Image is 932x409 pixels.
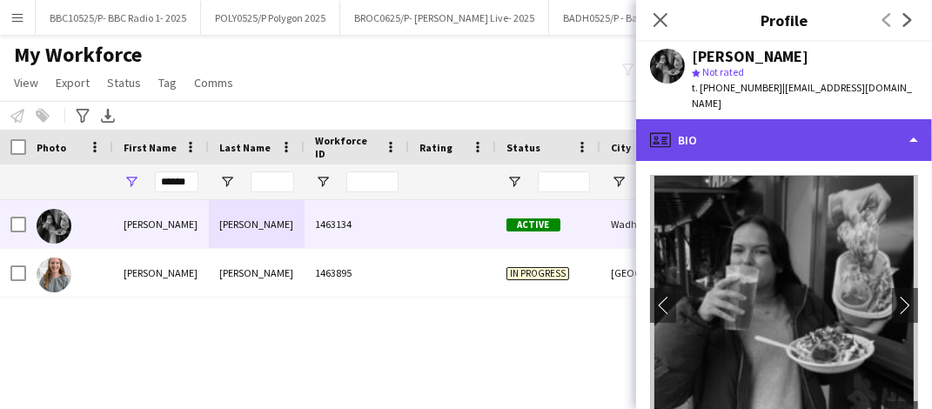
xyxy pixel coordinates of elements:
h3: Profile [636,9,932,31]
button: Open Filter Menu [124,174,139,190]
a: Comms [187,71,240,94]
input: Workforce ID Filter Input [346,171,399,192]
span: | [EMAIL_ADDRESS][DOMAIN_NAME] [692,81,912,110]
button: Open Filter Menu [611,174,627,190]
div: 1463134 [305,200,409,248]
span: Status [506,141,540,154]
button: POLY0525/P Polygon 2025 [201,1,340,35]
span: Last Name [219,141,271,154]
div: [PERSON_NAME] [209,249,305,297]
div: [GEOGRAPHIC_DATA] [600,249,705,297]
button: BADH0525/P - Badminton Horse Trials - 2025 [549,1,773,35]
span: View [14,75,38,91]
span: t. [PHONE_NUMBER] [692,81,782,94]
span: Rating [419,141,453,154]
div: [PERSON_NAME] [113,200,209,248]
input: Status Filter Input [538,171,590,192]
div: [PERSON_NAME] [209,200,305,248]
div: [PERSON_NAME] [113,249,209,297]
app-action-btn: Export XLSX [97,105,118,126]
span: In progress [506,267,569,280]
span: City [611,141,631,154]
span: My Workforce [14,42,142,68]
div: Bio [636,119,932,161]
app-action-btn: Advanced filters [72,105,93,126]
span: First Name [124,141,177,154]
span: Workforce ID [315,134,378,160]
button: Open Filter Menu [219,174,235,190]
a: Export [49,71,97,94]
img: Maddie Murphy-Harris [37,258,71,292]
a: Tag [151,71,184,94]
a: View [7,71,45,94]
span: Not rated [702,65,744,78]
button: Open Filter Menu [506,174,522,190]
img: Maddie Carter [37,209,71,244]
span: Comms [194,75,233,91]
input: Last Name Filter Input [251,171,294,192]
button: BBC10525/P- BBC Radio 1- 2025 [36,1,201,35]
div: [PERSON_NAME] [692,49,808,64]
div: 1463895 [305,249,409,297]
span: Active [506,218,560,231]
span: Export [56,75,90,91]
input: First Name Filter Input [155,171,198,192]
button: Open Filter Menu [315,174,331,190]
span: Photo [37,141,66,154]
span: Tag [158,75,177,91]
button: BROC0625/P- [PERSON_NAME] Live- 2025 [340,1,549,35]
span: Status [107,75,141,91]
div: Wadhurst [600,200,705,248]
a: Status [100,71,148,94]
